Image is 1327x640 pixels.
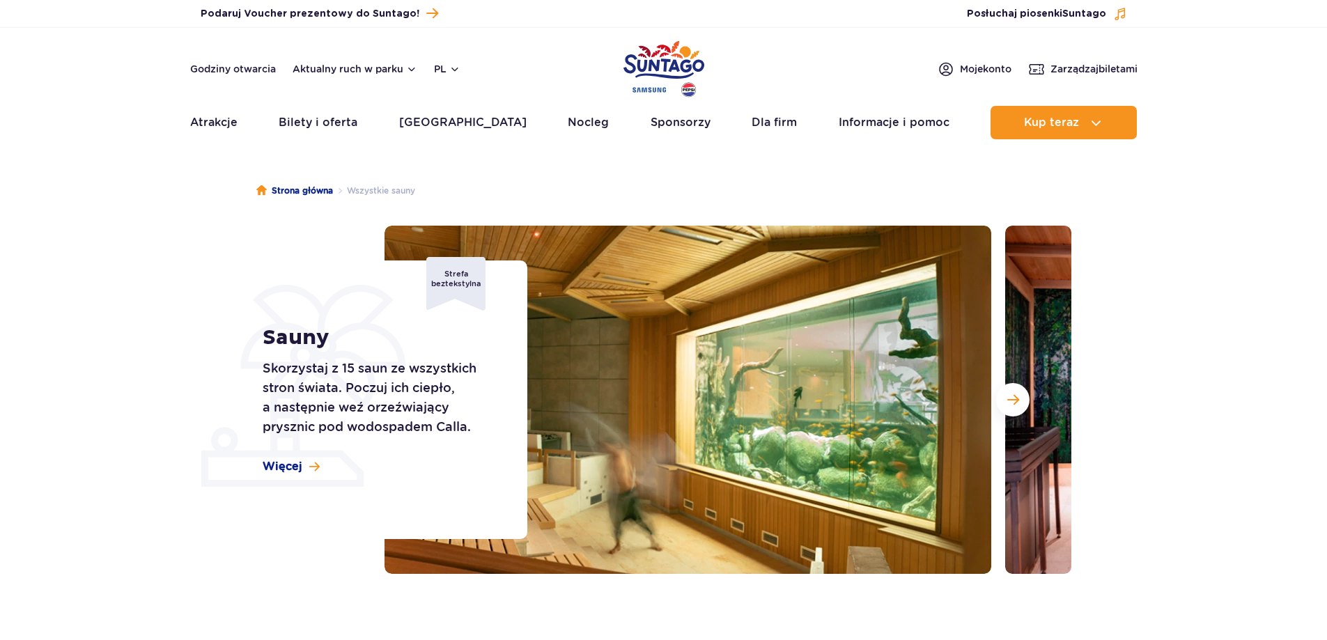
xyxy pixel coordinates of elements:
a: [GEOGRAPHIC_DATA] [399,106,527,139]
p: Skorzystaj z 15 saun ze wszystkich stron świata. Poczuj ich ciepło, a następnie weź orzeźwiający ... [263,359,496,437]
span: Kup teraz [1024,116,1079,129]
a: Godziny otwarcia [190,62,276,76]
span: Zarządzaj biletami [1050,62,1138,76]
a: Dla firm [752,106,797,139]
a: Strona główna [256,184,333,198]
li: Wszystkie sauny [333,184,415,198]
a: Więcej [263,459,320,474]
a: Podaruj Voucher prezentowy do Suntago! [201,4,438,23]
a: Sponsorzy [651,106,711,139]
button: pl [434,62,460,76]
a: Park of Poland [623,35,704,99]
a: Nocleg [568,106,609,139]
a: Zarządzajbiletami [1028,61,1138,77]
img: Sauna w strefie Relax z dużym akwarium na ścianie, przytulne wnętrze i drewniane ławki [385,226,991,574]
span: Moje konto [960,62,1011,76]
h1: Sauny [263,325,496,350]
button: Następny slajd [996,383,1030,416]
button: Kup teraz [991,106,1137,139]
span: Posłuchaj piosenki [967,7,1106,21]
a: Informacje i pomoc [839,106,949,139]
a: Bilety i oferta [279,106,357,139]
a: Mojekonto [938,61,1011,77]
span: Podaruj Voucher prezentowy do Suntago! [201,7,419,21]
button: Posłuchaj piosenkiSuntago [967,7,1127,21]
span: Suntago [1062,9,1106,19]
button: Aktualny ruch w parku [293,63,417,75]
a: Atrakcje [190,106,238,139]
span: Więcej [263,459,302,474]
div: Strefa beztekstylna [426,257,486,311]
